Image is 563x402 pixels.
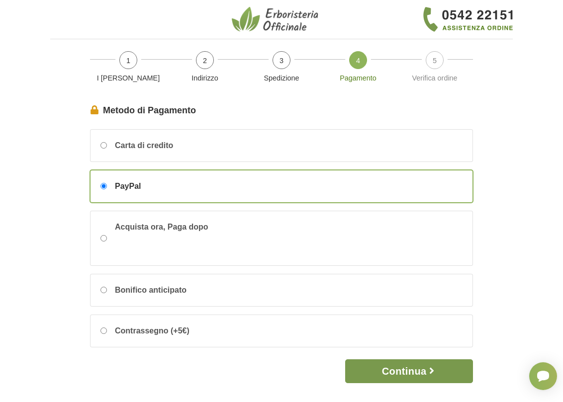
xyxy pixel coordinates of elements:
[90,104,473,117] legend: Metodo di Pagamento
[115,140,173,152] span: Carta di credito
[100,287,107,293] input: Bonifico anticipato
[171,73,239,84] p: Indirizzo
[345,359,473,383] button: Continua
[115,180,141,192] span: PayPal
[324,73,392,84] p: Pagamento
[115,233,264,252] iframe: PayPal Message 1
[247,73,316,84] p: Spedizione
[232,6,321,33] img: Erboristeria Officinale
[100,235,107,241] input: Acquista ora, Paga dopo
[100,183,107,189] input: PayPal
[115,325,189,337] span: Contrassegno (+5€)
[273,51,290,69] span: 3
[100,327,107,334] input: Contrassegno (+5€)
[196,51,214,69] span: 2
[100,142,107,149] input: Carta di credito
[94,73,163,84] p: I [PERSON_NAME]
[115,284,187,296] span: Bonifico anticipato
[115,221,264,255] span: Acquista ora, Paga dopo
[529,362,557,390] iframe: Smartsupp widget button
[119,51,137,69] span: 1
[349,51,367,69] span: 4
